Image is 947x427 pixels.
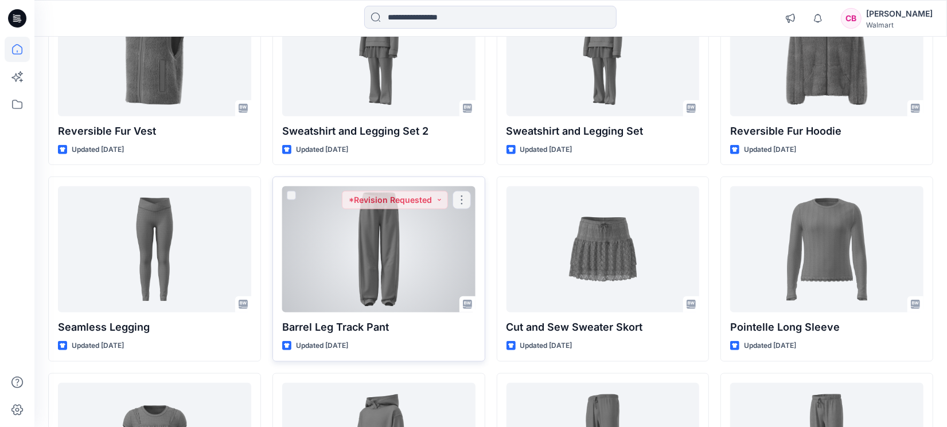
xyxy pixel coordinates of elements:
[296,144,348,156] p: Updated [DATE]
[506,186,700,312] a: Cut and Sew Sweater Skort
[744,144,796,156] p: Updated [DATE]
[282,186,476,312] a: Barrel Leg Track Pant
[520,340,572,352] p: Updated [DATE]
[730,319,923,335] p: Pointelle Long Sleeve
[866,21,933,29] div: Walmart
[58,319,251,335] p: Seamless Legging
[730,186,923,312] a: Pointelle Long Sleeve
[72,340,124,352] p: Updated [DATE]
[866,7,933,21] div: [PERSON_NAME]
[58,186,251,312] a: Seamless Legging
[282,123,476,139] p: Sweatshirt and Legging Set 2
[296,340,348,352] p: Updated [DATE]
[841,8,862,29] div: CB
[520,144,572,156] p: Updated [DATE]
[730,123,923,139] p: Reversible Fur Hoodie
[506,319,700,335] p: Cut and Sew Sweater Skort
[282,319,476,335] p: Barrel Leg Track Pant
[72,144,124,156] p: Updated [DATE]
[58,123,251,139] p: Reversible Fur Vest
[506,123,700,139] p: Sweatshirt and Legging Set
[744,340,796,352] p: Updated [DATE]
